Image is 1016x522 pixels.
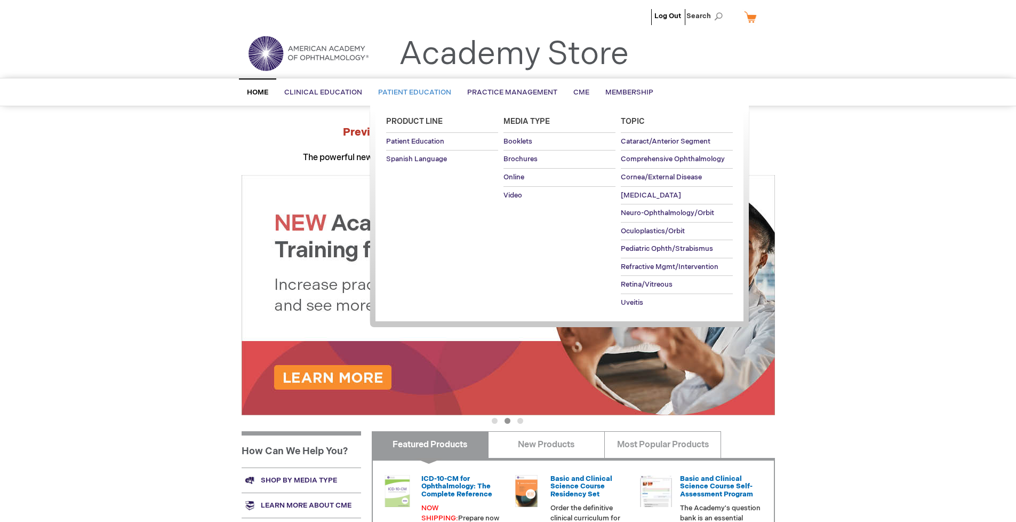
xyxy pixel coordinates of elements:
strong: Preview the at AAO 2025 [343,126,673,139]
a: Academy Store [399,35,629,74]
span: Patient Education [378,88,451,97]
span: Retina/Vitreous [621,280,673,289]
span: Neuro-Ophthalmology/Orbit [621,209,714,217]
a: Basic and Clinical Science Course Self-Assessment Program [680,474,753,499]
img: 0120008u_42.png [381,475,413,507]
span: Online [503,173,524,181]
span: Video [503,191,522,200]
button: 2 of 3 [505,418,510,424]
span: Cataract/Anterior Segment [621,137,710,146]
a: ICD-10-CM for Ophthalmology: The Complete Reference [421,474,492,499]
span: Practice Management [467,88,557,97]
span: Booklets [503,137,532,146]
img: bcscself_20.jpg [640,475,672,507]
button: 1 of 3 [492,418,498,424]
span: Brochures [503,155,538,163]
span: Comprehensive Ophthalmology [621,155,725,163]
img: 02850963u_47.png [510,475,542,507]
span: Media Type [503,117,550,126]
span: Patient Education [386,137,444,146]
span: Search [686,5,727,27]
a: Basic and Clinical Science Course Residency Set [550,474,612,499]
span: Refractive Mgmt/Intervention [621,263,718,271]
a: Log Out [654,12,681,20]
a: Featured Products [372,431,489,458]
span: CME [573,88,589,97]
span: Home [247,88,268,97]
a: Most Popular Products [604,431,721,458]
span: Spanish Language [386,155,447,163]
span: Product Line [386,117,443,126]
span: Clinical Education [284,88,362,97]
span: Cornea/External Disease [621,173,702,181]
span: Membership [605,88,653,97]
h1: How Can We Help You? [242,431,361,468]
a: Shop by media type [242,468,361,493]
span: Pediatric Ophth/Strabismus [621,244,713,253]
a: Learn more about CME [242,493,361,518]
span: Uveitis [621,298,643,307]
span: Oculoplastics/Orbit [621,227,685,235]
span: Topic [621,117,645,126]
a: New Products [488,431,605,458]
span: [MEDICAL_DATA] [621,191,681,200]
button: 3 of 3 [517,418,523,424]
